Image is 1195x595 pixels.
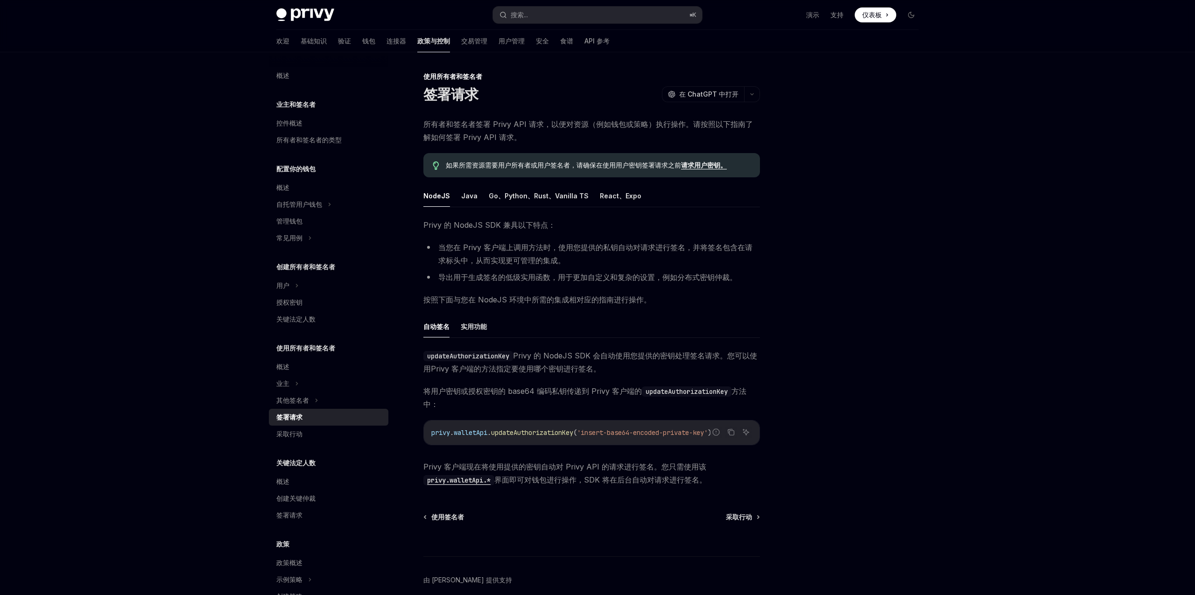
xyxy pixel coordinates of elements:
[362,37,375,45] font: 钱包
[301,37,327,45] font: 基础知识
[423,351,757,373] font: Privy 的 NodeJS SDK 会自动使用您提供的密钥处理签名请求。您可以使用Privy 客户端的方法
[431,428,450,437] span: privy
[276,71,289,79] font: 概述
[276,511,302,519] font: 签署请求
[862,11,882,19] font: 仪表板
[276,37,289,45] font: 欢迎
[491,428,573,437] span: updateAuthorizationKey
[338,30,351,52] a: 验证
[493,7,702,23] button: 搜索...⌘K
[681,161,727,169] font: 请求用户密钥。
[423,86,478,103] font: 签署请求
[708,428,711,437] span: )
[450,428,454,437] span: .
[276,379,289,387] font: 业主
[276,165,316,173] font: 配置你的钱包
[487,428,491,437] span: .
[269,67,388,84] a: 概述
[276,413,302,421] font: 签署请求
[276,183,289,191] font: 概述
[710,426,722,438] button: 报告错误代码
[269,179,388,196] a: 概述
[438,243,752,265] font: 当您在 Privy 客户端上调用方法时，使用您提供的私钥自动对请求进行签名，并将签名包含在请求标头中，从而实现更可管理的集成。
[536,37,549,45] font: 安全
[276,136,342,144] font: 所有者和签名者的类型
[584,30,610,52] a: API 参考
[536,30,549,52] a: 安全
[423,322,450,330] font: 自动签名
[433,161,439,170] svg: 提示
[276,344,335,352] font: 使用所有者和签名者
[269,132,388,148] a: 所有者和签名者的类型
[642,386,731,397] code: updateAuthorizationKey
[276,8,334,21] img: 深色标志
[417,37,450,45] font: 政策与控制
[276,30,289,52] a: 欢迎
[461,315,487,337] button: 实用功能
[740,426,752,438] button: 询问人工智能
[423,119,753,142] font: 所有者和签名者签署 Privy API 请求，以便对资源（例如钱包或策略）执行操作。请按照以下指南了解如何签署 Privy API 请求。
[276,200,322,208] font: 自托管用户钱包
[276,217,302,225] font: 管理钱包
[269,426,388,442] a: 采取行动
[269,213,388,230] a: 管理钱包
[489,192,589,200] font: Go、Python、Rust、Vanilla TS
[499,30,525,52] a: 用户管理
[387,30,406,52] a: 连接器
[269,554,388,571] a: 政策概述
[423,475,494,485] code: privy.walletApi.*
[461,322,487,330] font: 实用功能
[446,161,642,169] font: 如果所需资源需要用户所有者或用户签名者，请确保在使用用户密钥
[496,364,601,373] font: 指定要使用哪个密钥进行签名。
[577,428,708,437] span: 'insert-base64-encoded-private-key'
[276,100,316,108] font: 业主和签名者
[362,30,375,52] a: 钱包
[423,295,651,304] font: 按照下面与您在 NodeJS 环境中所需的集成相对应的指南进行操作。
[423,575,512,585] a: 由 [PERSON_NAME] 提供支持
[692,11,696,18] font: K
[499,37,525,45] font: 用户管理
[338,37,351,45] font: 验证
[423,462,706,471] font: Privy 客户端现在将使用提供的密钥自动对 Privy API 的请求进行签名。您只需使用该
[423,185,450,207] button: NodeJS
[461,30,487,52] a: 交易管理
[276,559,302,567] font: 政策概述
[830,11,844,19] font: 支持
[560,30,573,52] a: 食谱
[276,298,302,306] font: 授权密钥
[726,513,752,521] font: 采取行动
[461,192,478,200] font: Java
[276,575,302,583] font: 示例策略
[424,512,464,522] a: 使用签名者
[276,363,289,371] font: 概述
[423,386,642,396] font: 将用户密钥或授权密钥的 base64 编码私钥传递到 Privy 客户端的
[276,540,289,548] font: 政策
[689,11,692,18] font: ⌘
[423,576,512,584] font: 由 [PERSON_NAME] 提供支持
[431,513,464,521] font: 使用签名者
[560,37,573,45] font: 食谱
[269,115,388,132] a: 控件概述
[573,428,577,437] span: (
[438,273,737,282] font: 导出用于生成签名的低级实用函数，用于更加自定义和复杂的设置，例如分布式密钥仲裁。
[269,490,388,507] a: 创建关键仲裁
[423,475,494,484] a: privy.walletApi.*
[276,430,302,438] font: 采取行动
[600,192,641,200] font: React、Expo
[806,11,819,19] font: 演示
[301,30,327,52] a: 基础知识
[387,37,406,45] font: 连接器
[269,473,388,490] a: 概述
[511,11,528,19] font: 搜索...
[276,494,316,502] font: 创建关键仲裁
[454,428,487,437] span: walletApi
[276,263,335,271] font: 创建所有者和签名者
[806,10,819,20] a: 演示
[600,185,641,207] button: React、Expo
[269,358,388,375] a: 概述
[423,72,482,80] font: 使用所有者和签名者
[276,281,289,289] font: 用户
[417,30,450,52] a: 政策与控制
[269,294,388,311] a: 授权密钥
[725,426,737,438] button: 复制代码块中的内容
